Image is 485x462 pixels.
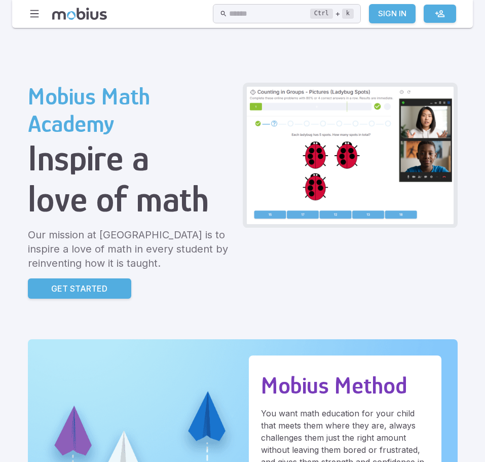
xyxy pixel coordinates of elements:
a: Sign In [369,4,416,23]
div: + [310,8,354,20]
kbd: k [342,9,354,19]
a: Get Started [28,278,131,299]
h2: Mobius Method [261,372,429,399]
p: Get Started [51,282,107,295]
p: Our mission at [GEOGRAPHIC_DATA] is to inspire a love of math in every student by reinventing how... [28,228,235,270]
h2: Mobius Math Academy [28,83,235,137]
img: Grade 2 Class [247,87,454,224]
h1: Inspire a [28,137,235,179]
kbd: Ctrl [310,9,333,19]
h1: love of math [28,179,235,220]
